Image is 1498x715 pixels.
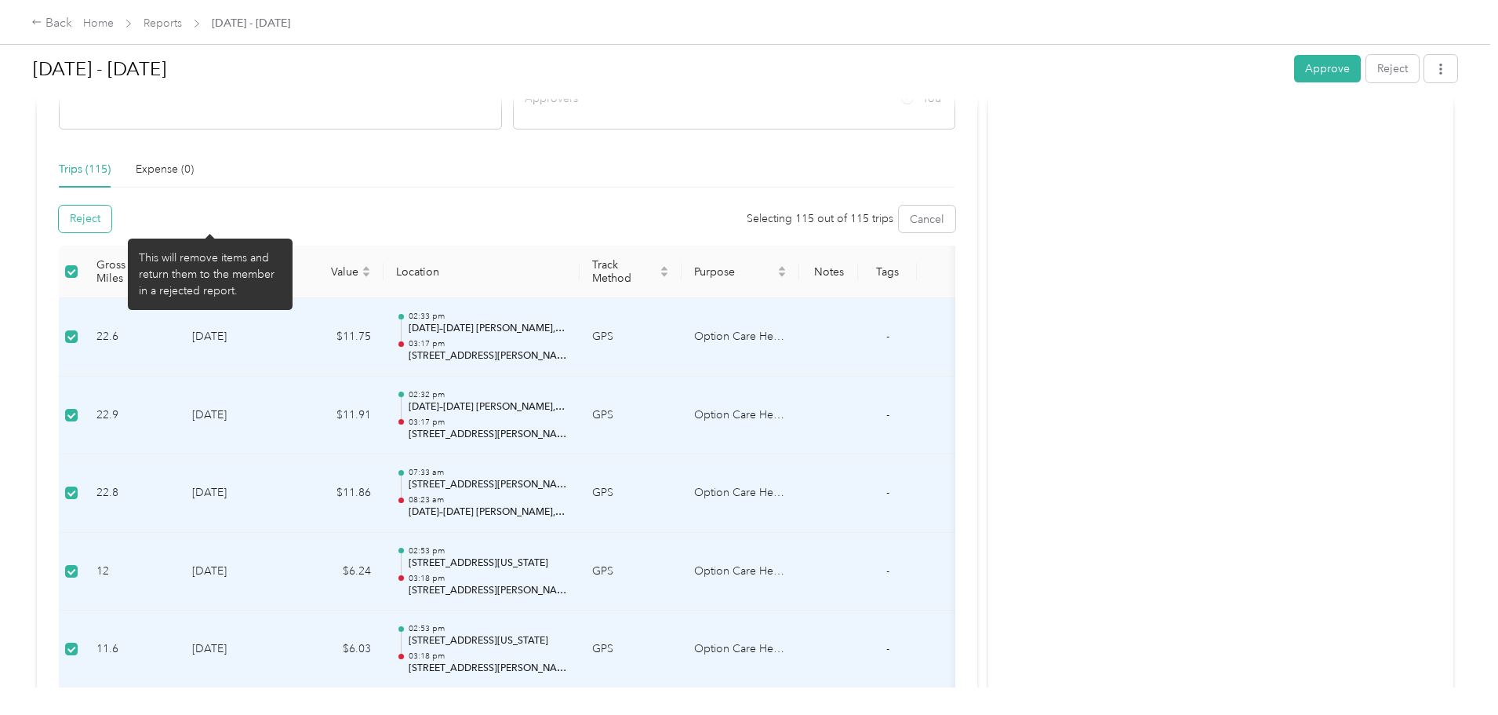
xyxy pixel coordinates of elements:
td: 22.8 [84,454,180,533]
p: 03:18 pm [409,573,567,584]
button: Reject [1366,55,1419,82]
td: $11.91 [289,377,384,455]
span: caret-up [777,264,787,273]
p: 02:33 pm [409,311,567,322]
th: Notes [799,246,858,298]
td: GPS [580,377,682,455]
p: 08:23 am [409,494,567,505]
div: Expense (0) [136,161,194,178]
span: caret-down [660,270,669,279]
div: Trips (115) [59,161,111,178]
p: 02:53 pm [409,545,567,556]
td: [DATE] [180,533,289,611]
th: Value [289,246,384,298]
a: Reports [144,16,182,30]
td: GPS [580,533,682,611]
span: caret-up [660,264,669,273]
p: [STREET_ADDRESS][US_STATE] [409,556,567,571]
span: caret-down [362,270,371,279]
button: Approve [1294,55,1361,82]
td: GPS [580,298,682,377]
p: 02:32 pm [409,389,567,400]
span: - [886,408,889,421]
a: Home [83,16,114,30]
span: Purpose [694,265,774,279]
p: [STREET_ADDRESS][PERSON_NAME][PERSON_NAME][US_STATE] [409,584,567,598]
p: [DATE]–[DATE] [PERSON_NAME], Chatham Estates, [GEOGRAPHIC_DATA], [GEOGRAPHIC_DATA] [409,322,567,336]
p: 07:33 am [409,467,567,478]
td: Option Care Health [682,377,799,455]
p: [DATE]–[DATE] [PERSON_NAME], Chatham Estates, [GEOGRAPHIC_DATA], [GEOGRAPHIC_DATA] [409,505,567,520]
td: Option Care Health [682,533,799,611]
td: [DATE] [180,377,289,455]
td: GPS [580,611,682,689]
span: Track Method [592,258,656,285]
td: $6.03 [289,611,384,689]
p: [DATE]–[DATE] [PERSON_NAME], Chatham Estates, [GEOGRAPHIC_DATA], [GEOGRAPHIC_DATA] [409,400,567,414]
td: 12 [84,533,180,611]
span: - [886,642,889,655]
th: Tags [858,246,917,298]
span: [DATE] - [DATE] [212,15,290,31]
th: Track Method [580,246,682,298]
span: Gross Miles [96,258,155,285]
h1: Sep 1 - 30, 2025 [33,50,1283,88]
p: [STREET_ADDRESS][US_STATE] [409,634,567,648]
td: 22.6 [84,298,180,377]
p: [STREET_ADDRESS][PERSON_NAME] [409,478,567,492]
p: 03:17 pm [409,338,567,349]
td: [DATE] [180,611,289,689]
td: GPS [580,454,682,533]
iframe: Everlance-gr Chat Button Frame [1410,627,1498,715]
th: Location [384,246,580,298]
p: 03:17 pm [409,417,567,428]
td: $11.86 [289,454,384,533]
td: Option Care Health [682,454,799,533]
span: - [886,564,889,578]
td: $11.75 [289,298,384,377]
td: 22.9 [84,377,180,455]
p: [STREET_ADDRESS][PERSON_NAME] [409,428,567,442]
div: Selecting 115 out of 115 trips [747,210,893,228]
td: 11.6 [84,611,180,689]
p: 03:18 pm [409,651,567,662]
button: Reject [59,206,111,232]
div: Back [31,14,72,33]
span: caret-down [777,270,787,279]
td: $6.24 [289,533,384,611]
div: This will remove items and return them to the member in a rejected report. [139,250,282,299]
span: - [886,486,889,499]
td: [DATE] [180,298,289,377]
span: Value [302,265,358,279]
p: [STREET_ADDRESS][PERSON_NAME][PERSON_NAME][US_STATE] [409,662,567,676]
td: Option Care Health [682,298,799,377]
button: Cancel [899,206,955,232]
span: caret-up [362,264,371,273]
p: [STREET_ADDRESS][PERSON_NAME] [409,349,567,363]
th: Purpose [682,246,799,298]
span: - [886,330,889,343]
th: Gross Miles [84,246,180,298]
p: 02:53 pm [409,623,567,634]
td: Option Care Health [682,611,799,689]
td: [DATE] [180,454,289,533]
